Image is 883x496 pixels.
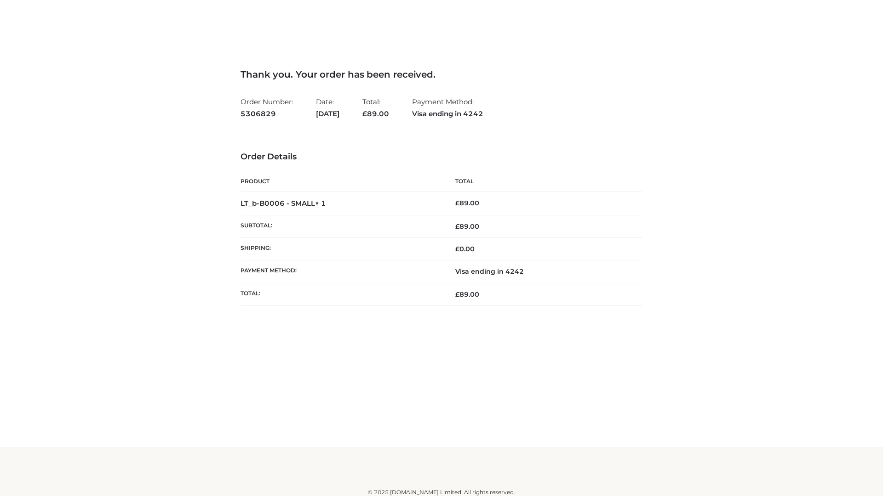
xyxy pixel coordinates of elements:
li: Date: [316,94,339,122]
th: Shipping: [241,238,441,260]
strong: 5306829 [241,108,293,120]
th: Product [241,171,441,192]
li: Payment Method: [412,94,483,122]
bdi: 89.00 [455,199,479,207]
bdi: 0.00 [455,245,475,253]
h3: Order Details [241,152,642,162]
th: Subtotal: [241,215,441,237]
strong: LT_b-B0006 - SMALL [241,199,326,208]
strong: × 1 [315,199,326,208]
span: £ [455,290,459,299]
td: Visa ending in 4242 [441,260,642,283]
span: £ [362,109,367,118]
span: £ [455,199,459,207]
span: £ [455,245,459,253]
span: 89.00 [455,290,479,299]
th: Payment method: [241,260,441,283]
h3: Thank you. Your order has been received. [241,69,642,80]
li: Total: [362,94,389,122]
th: Total: [241,283,441,305]
strong: [DATE] [316,108,339,120]
span: £ [455,222,459,231]
strong: Visa ending in 4242 [412,108,483,120]
th: Total [441,171,642,192]
span: 89.00 [362,109,389,118]
span: 89.00 [455,222,479,231]
li: Order Number: [241,94,293,122]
